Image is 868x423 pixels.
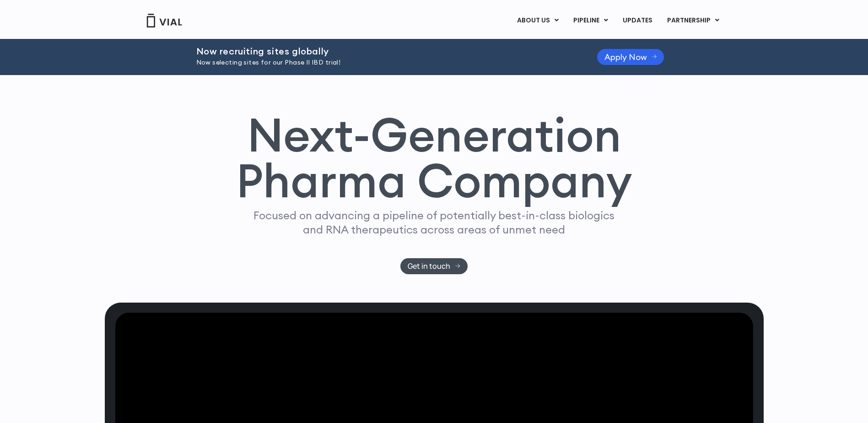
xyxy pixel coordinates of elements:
[510,13,566,28] a: ABOUT USMenu Toggle
[196,58,574,68] p: Now selecting sites for our Phase II IBD trial!
[196,46,574,56] h2: Now recruiting sites globally
[250,208,619,237] p: Focused on advancing a pipeline of potentially best-in-class biologics and RNA therapeutics acros...
[615,13,659,28] a: UPDATES
[604,54,647,60] span: Apply Now
[236,112,632,204] h1: Next-Generation Pharma Company
[146,14,183,27] img: Vial Logo
[566,13,615,28] a: PIPELINEMenu Toggle
[660,13,727,28] a: PARTNERSHIPMenu Toggle
[408,263,450,270] span: Get in touch
[597,49,664,65] a: Apply Now
[400,258,468,274] a: Get in touch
